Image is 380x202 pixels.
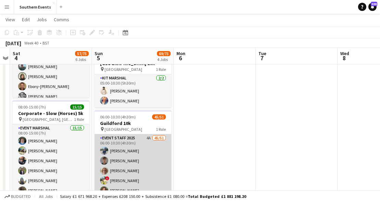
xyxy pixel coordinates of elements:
[75,51,89,56] span: 57/75
[37,16,47,23] span: Jobs
[371,2,377,6] span: 300
[19,15,33,24] a: Edit
[23,117,74,122] span: [GEOGRAPHIC_DATA], [GEOGRAPHIC_DATA]
[13,100,89,202] app-job-card: 08:00-15:00 (7h)15/15Corporate - Slow (Horses) 5k [GEOGRAPHIC_DATA], [GEOGRAPHIC_DATA]1 RoleEvent...
[38,194,54,199] span: All jobs
[176,50,185,56] span: Mon
[152,114,166,119] span: 45/51
[157,57,170,62] div: 4 Jobs
[18,104,46,110] span: 08:00-15:00 (7h)
[51,15,72,24] a: Comms
[70,104,84,110] span: 15/15
[100,114,136,119] span: 06:00-10:30 (4h30m)
[5,16,15,23] span: View
[95,50,103,56] span: Sun
[54,16,69,23] span: Comms
[156,67,166,72] span: 1 Role
[3,15,18,24] a: View
[339,54,349,62] span: 8
[175,54,185,62] span: 6
[12,54,20,62] span: 4
[3,193,32,200] button: Budgeted
[156,127,166,132] span: 1 Role
[258,50,266,56] span: Tue
[257,54,266,62] span: 7
[14,0,57,14] button: Southern Events
[340,50,349,56] span: Wed
[95,120,171,126] h3: Guildford 10k
[105,67,142,72] span: [GEOGRAPHIC_DATA]
[34,15,50,24] a: Jobs
[74,117,84,122] span: 1 Role
[95,44,171,108] app-job-card: 05:00-10:30 (5h30m)2/2RT Kit Assistant - [GEOGRAPHIC_DATA] 10k [GEOGRAPHIC_DATA]1 RoleKit Marshal...
[5,40,21,47] div: [DATE]
[105,127,142,132] span: [GEOGRAPHIC_DATA]
[22,16,30,23] span: Edit
[94,54,103,62] span: 5
[75,57,88,62] div: 6 Jobs
[105,176,109,180] span: !
[11,194,31,199] span: Budgeted
[13,110,89,116] h3: Corporate - Slow (Horses) 5k
[23,40,40,46] span: Week 40
[13,50,20,56] span: Sat
[157,51,171,56] span: 69/75
[368,3,377,11] a: 300
[95,74,171,108] app-card-role: Kit Marshal2/205:00-10:30 (5h30m)[PERSON_NAME][PERSON_NAME]
[42,40,49,46] div: BST
[188,194,246,199] span: Total Budgeted £1 881 198.20
[60,194,246,199] div: Salary £1 671 968.20 + Expenses £208 150.00 + Subsistence £1 080.00 =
